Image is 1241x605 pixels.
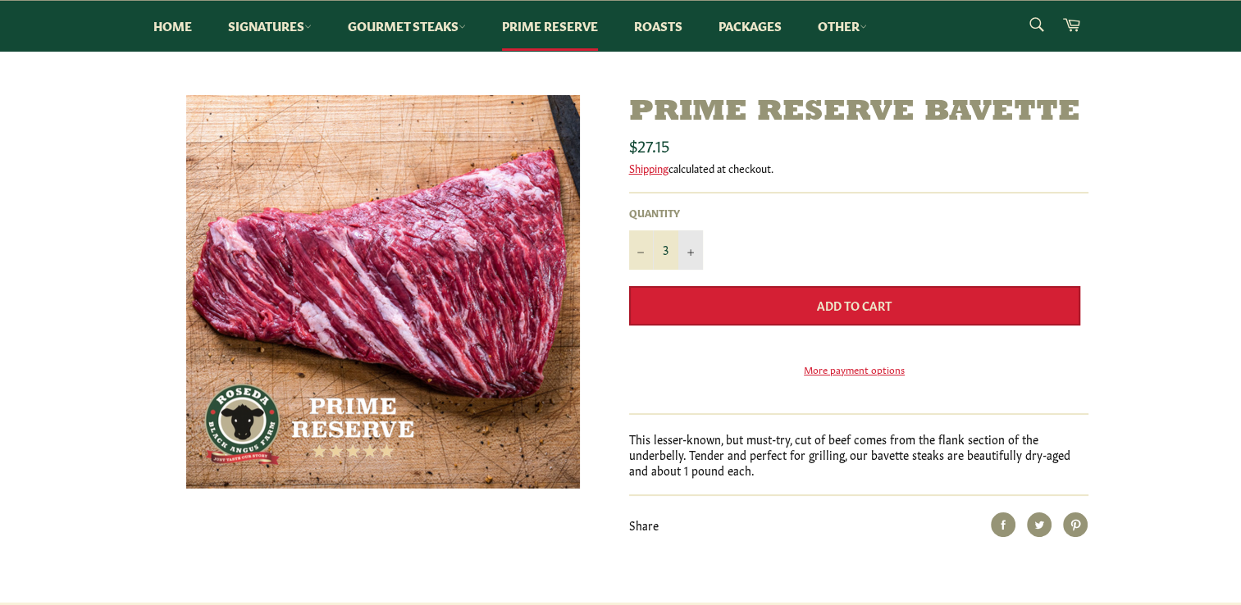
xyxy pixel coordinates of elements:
span: Add to Cart [817,297,892,313]
label: Quantity [629,206,703,220]
a: Other [801,1,883,51]
button: Add to Cart [629,286,1080,325]
a: Prime Reserve [486,1,614,51]
h1: Prime Reserve Bavette [629,95,1088,130]
a: Signatures [212,1,328,51]
span: Share [629,516,659,533]
a: Shipping [629,160,668,175]
a: Home [137,1,208,51]
a: Roasts [618,1,699,51]
p: This lesser-known, but must-try, cut of beef comes from the flank section of the underbelly. Tend... [629,431,1088,479]
a: Gourmet Steaks [331,1,482,51]
img: Prime Reserve Bavette [186,95,580,489]
button: Reduce item quantity by one [629,230,654,270]
div: calculated at checkout. [629,161,1088,175]
a: Packages [702,1,798,51]
a: More payment options [629,362,1080,376]
button: Increase item quantity by one [678,230,703,270]
span: $27.15 [629,133,669,156]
